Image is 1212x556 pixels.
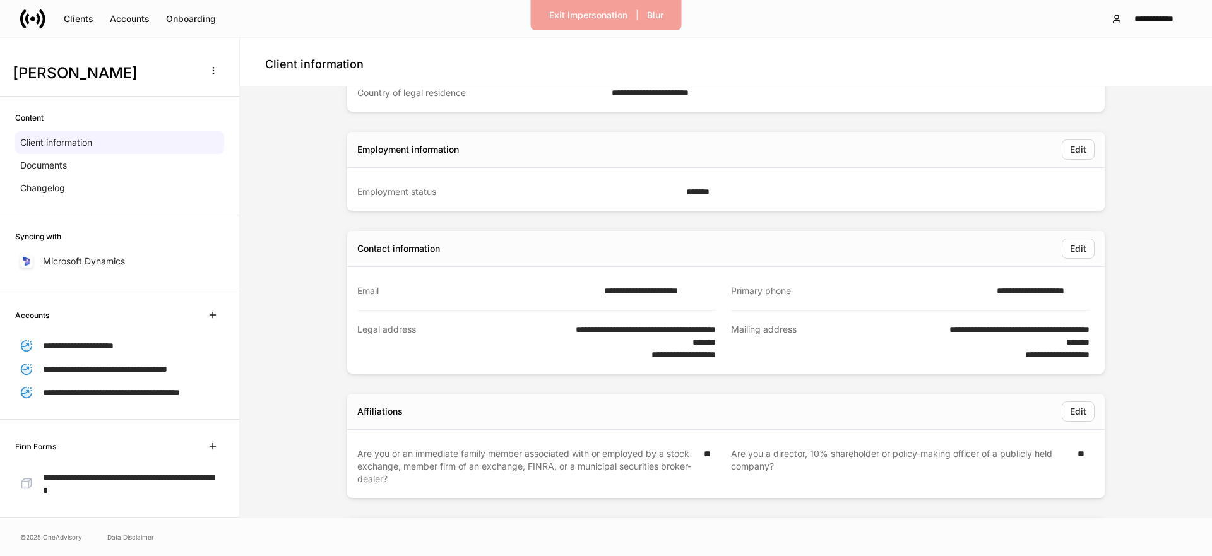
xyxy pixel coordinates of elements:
[20,159,67,172] p: Documents
[64,15,93,23] div: Clients
[15,250,224,273] a: Microsoft Dynamics
[357,242,440,255] div: Contact information
[357,447,696,485] div: Are you or an immediate family member associated with or employed by a stock exchange, member fir...
[20,532,82,542] span: © 2025 OneAdvisory
[1070,244,1086,253] div: Edit
[43,255,125,268] p: Microsoft Dynamics
[15,154,224,177] a: Documents
[15,441,56,452] h6: Firm Forms
[1062,401,1095,422] button: Edit
[549,11,627,20] div: Exit Impersonation
[56,9,102,29] button: Clients
[731,447,1070,485] div: Are you a director, 10% shareholder or policy-making officer of a publicly held company?
[158,9,224,29] button: Onboarding
[107,532,154,542] a: Data Disclaimer
[357,186,679,198] div: Employment status
[1062,239,1095,259] button: Edit
[15,112,44,124] h6: Content
[110,15,150,23] div: Accounts
[357,285,597,297] div: Email
[265,57,364,72] h4: Client information
[1070,145,1086,154] div: Edit
[1070,407,1086,416] div: Edit
[357,323,504,361] div: Legal address
[20,136,92,149] p: Client information
[21,256,32,266] img: sIOyOZvWb5kUEAwh5D03bPzsWHrUXBSdsWHDhg8Ma8+nBQBvlija69eFAv+snJUCyn8AqO+ElBnIpgMAAAAASUVORK5CYII=
[102,9,158,29] button: Accounts
[357,143,459,156] div: Employment information
[731,323,878,361] div: Mailing address
[15,309,49,321] h6: Accounts
[166,15,216,23] div: Onboarding
[357,86,604,99] div: Country of legal residence
[639,5,672,25] button: Blur
[1062,139,1095,160] button: Edit
[647,11,663,20] div: Blur
[15,230,61,242] h6: Syncing with
[13,63,195,83] h3: [PERSON_NAME]
[20,182,65,194] p: Changelog
[357,405,403,418] div: Affiliations
[15,131,224,154] a: Client information
[541,5,636,25] button: Exit Impersonation
[731,285,989,297] div: Primary phone
[15,177,224,199] a: Changelog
